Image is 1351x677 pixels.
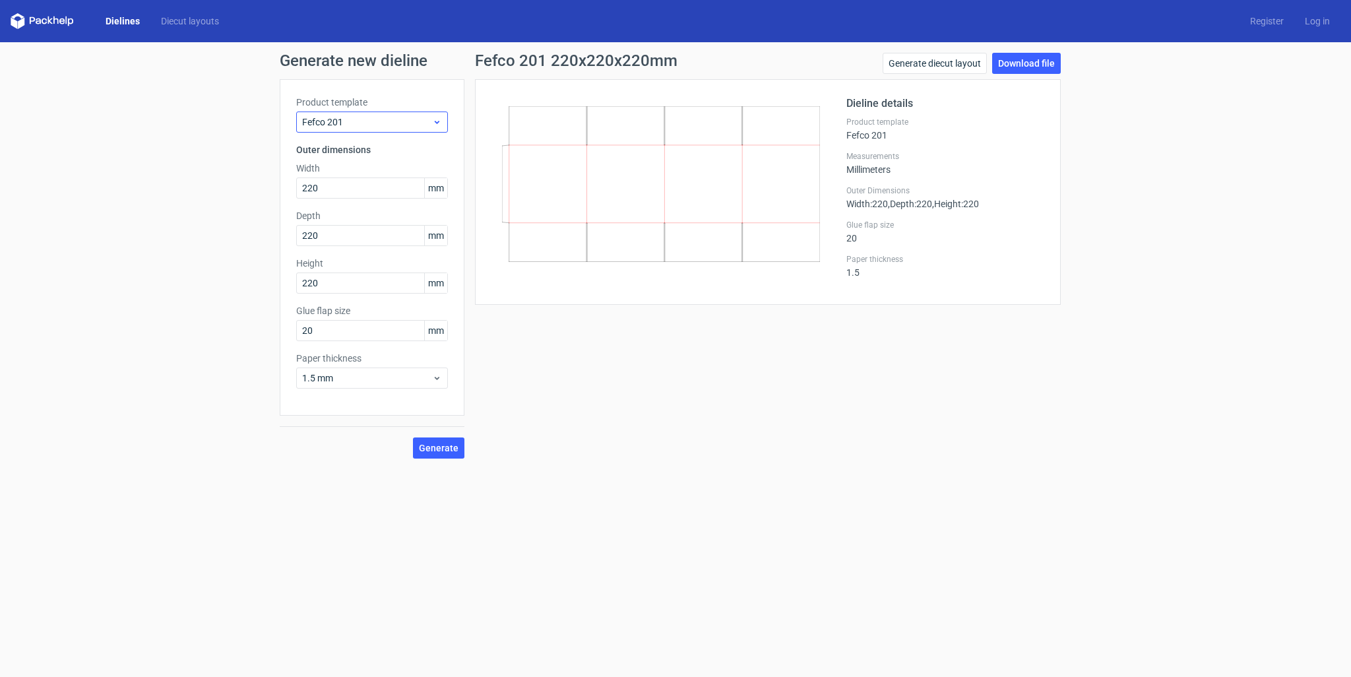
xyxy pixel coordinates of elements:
div: 1.5 [846,254,1044,278]
h2: Dieline details [846,96,1044,112]
a: Download file [992,53,1061,74]
span: Width : 220 [846,199,888,209]
label: Glue flap size [846,220,1044,230]
label: Outer Dimensions [846,185,1044,196]
span: , Height : 220 [932,199,979,209]
label: Measurements [846,151,1044,162]
h3: Outer dimensions [296,143,448,156]
span: Generate [419,443,458,453]
span: mm [424,226,447,245]
a: Register [1240,15,1294,28]
span: mm [424,178,447,198]
div: 20 [846,220,1044,243]
span: Fefco 201 [302,115,432,129]
span: 1.5 mm [302,371,432,385]
label: Paper thickness [846,254,1044,265]
a: Dielines [95,15,150,28]
div: Fefco 201 [846,117,1044,141]
button: Generate [413,437,464,459]
label: Product template [846,117,1044,127]
label: Product template [296,96,448,109]
a: Log in [1294,15,1340,28]
label: Paper thickness [296,352,448,365]
label: Width [296,162,448,175]
h1: Generate new dieline [280,53,1071,69]
label: Height [296,257,448,270]
a: Diecut layouts [150,15,230,28]
h1: Fefco 201 220x220x220mm [475,53,677,69]
span: , Depth : 220 [888,199,932,209]
span: mm [424,321,447,340]
div: Millimeters [846,151,1044,175]
label: Glue flap size [296,304,448,317]
span: mm [424,273,447,293]
a: Generate diecut layout [883,53,987,74]
label: Depth [296,209,448,222]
